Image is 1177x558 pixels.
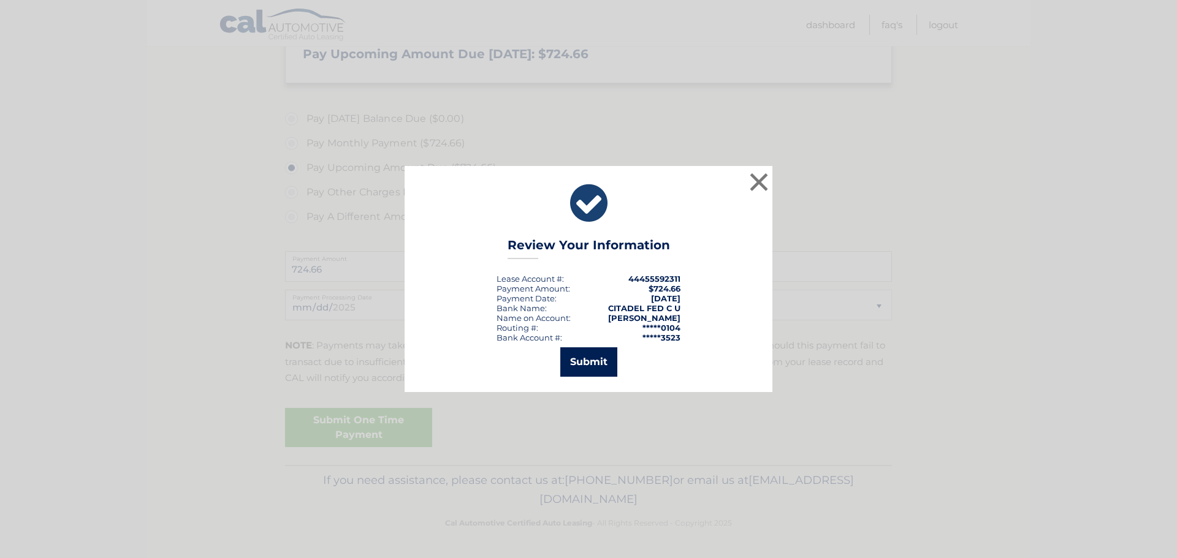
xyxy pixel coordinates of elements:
span: [DATE] [651,293,680,303]
strong: 44455592311 [628,274,680,284]
div: Payment Amount: [497,284,570,293]
div: Bank Name: [497,303,547,313]
strong: CITADEL FED C U [608,303,680,313]
div: Lease Account #: [497,274,564,284]
div: Routing #: [497,323,538,333]
span: Payment Date [497,293,555,303]
div: Bank Account #: [497,333,562,342]
button: × [747,170,771,194]
div: Name on Account: [497,313,571,323]
button: Submit [560,347,617,377]
div: : [497,293,557,303]
strong: [PERSON_NAME] [608,313,680,323]
span: $724.66 [649,284,680,293]
h3: Review Your Information [508,238,670,259]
